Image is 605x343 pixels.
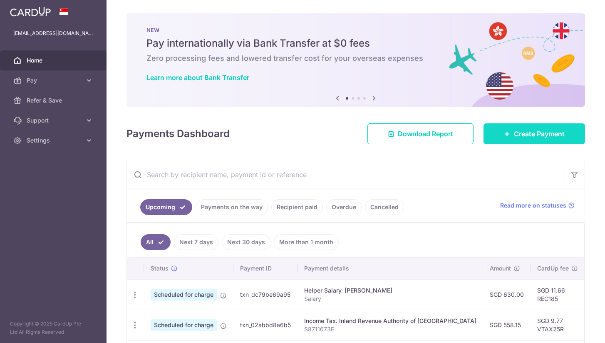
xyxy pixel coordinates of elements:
[304,325,476,333] p: S8711673E
[10,7,51,17] img: CardUp
[174,234,218,250] a: Next 7 days
[27,76,82,85] span: Pay
[298,258,483,279] th: Payment details
[27,116,82,125] span: Support
[233,258,298,279] th: Payment ID
[537,264,569,273] span: CardUp fee
[141,234,171,250] a: All
[140,199,192,215] a: Upcoming
[365,199,404,215] a: Cancelled
[151,289,217,300] span: Scheduled for charge
[367,123,474,144] a: Download Report
[304,286,476,295] div: Helper Salary. [PERSON_NAME]
[196,199,268,215] a: Payments on the way
[233,310,298,340] td: txn_02abbd8a6b5
[271,199,323,215] a: Recipient paid
[483,279,531,310] td: SGD 630.00
[146,53,565,63] h6: Zero processing fees and lowered transfer cost for your overseas expenses
[500,201,575,210] a: Read more on statuses
[27,56,82,65] span: Home
[304,295,476,303] p: Salary
[274,234,339,250] a: More than 1 month
[146,27,565,33] p: NEW
[151,319,217,331] span: Scheduled for charge
[27,136,82,145] span: Settings
[304,317,476,325] div: Income Tax. Inland Revenue Authority of [GEOGRAPHIC_DATA]
[146,73,249,82] a: Learn more about Bank Transfer
[13,29,93,38] p: [EMAIL_ADDRESS][DOMAIN_NAME]
[126,126,230,141] h4: Payments Dashboard
[222,234,270,250] a: Next 30 days
[500,201,566,210] span: Read more on statuses
[146,37,565,50] h5: Pay internationally via Bank Transfer at $0 fees
[151,264,169,273] span: Status
[27,96,82,105] span: Refer & Save
[233,279,298,310] td: txn_dc79be69a95
[127,161,565,188] input: Search by recipient name, payment id or reference
[484,123,585,144] a: Create Payment
[398,129,453,139] span: Download Report
[126,13,585,107] img: Bank transfer banner
[531,279,585,310] td: SGD 11.66 REC185
[483,310,531,340] td: SGD 558.15
[531,310,585,340] td: SGD 9.77 VTAX25R
[326,199,362,215] a: Overdue
[514,129,565,139] span: Create Payment
[490,264,511,273] span: Amount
